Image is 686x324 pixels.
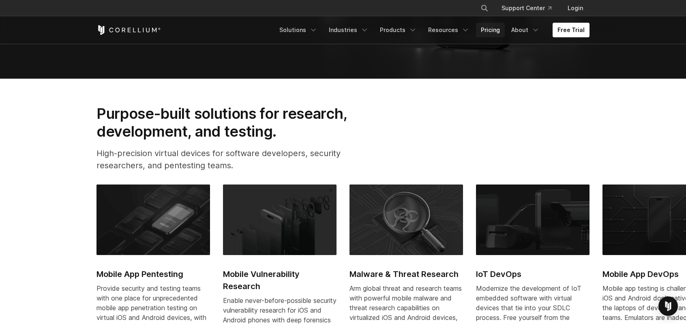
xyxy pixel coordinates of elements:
[96,105,373,141] h2: Purpose-built solutions for research, development, and testing.
[495,1,558,15] a: Support Center
[223,268,337,292] h2: Mobile Vulnerability Research
[223,185,337,255] img: Mobile Vulnerability Research
[96,185,210,255] img: Mobile App Pentesting
[324,23,373,37] a: Industries
[553,23,590,37] a: Free Trial
[471,1,590,15] div: Navigation Menu
[476,185,590,255] img: IoT DevOps
[423,23,474,37] a: Resources
[349,185,463,255] img: Malware & Threat Research
[561,1,590,15] a: Login
[96,25,161,35] a: Corellium Home
[477,1,492,15] button: Search
[658,296,678,316] div: Open Intercom Messenger
[96,147,373,172] p: High-precision virtual devices for software developers, security researchers, and pentesting teams.
[349,268,463,280] h2: Malware & Threat Research
[506,23,545,37] a: About
[375,23,422,37] a: Products
[274,23,590,37] div: Navigation Menu
[476,268,590,280] h2: IoT DevOps
[274,23,322,37] a: Solutions
[96,268,210,280] h2: Mobile App Pentesting
[476,23,505,37] a: Pricing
